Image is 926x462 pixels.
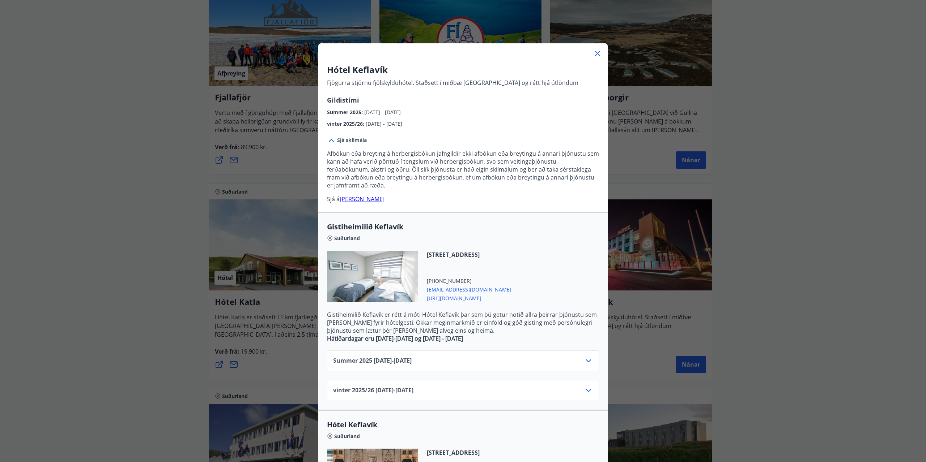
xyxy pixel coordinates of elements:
span: Suðurland [334,235,360,242]
span: [STREET_ADDRESS] [427,251,511,259]
span: [STREET_ADDRESS] [427,449,511,457]
span: [DATE] - [DATE] [364,109,401,116]
span: [DATE] - [DATE] [366,120,402,127]
h3: Hótel Keflavík [327,64,578,76]
p: Afbókun eða breyting á herbergisbókun jafngildir ekki afbókun eða breytingu á annari þjónustu sem... [327,150,599,189]
span: Gistiheimilið Keflavík [327,222,599,232]
span: [EMAIL_ADDRESS][DOMAIN_NAME] [427,285,511,293]
span: [URL][DOMAIN_NAME] [427,293,511,302]
p: Fjögurra stjörnu fjölskylduhótel. Staðsett í miðbæ [GEOGRAPHIC_DATA] og rétt hjá útlöndum [327,79,578,87]
span: [PHONE_NUMBER] [427,277,511,285]
span: Hótel Keflavík [327,420,599,430]
strong: Hátíðardagar eru [DATE]-[DATE] og [DATE] - [DATE] [327,334,463,342]
p: Sjá á [327,195,599,203]
span: Sjá skilmála [337,137,367,144]
span: vinter 2025/26 : [327,120,366,127]
a: [PERSON_NAME] [340,195,385,203]
p: Gistiheimilið Keflavík er rétt á móti Hótel Keflavík þar sem þú getur notið allra þeirrar þjónust... [327,311,599,334]
span: Suðurland [334,433,360,440]
span: vinter 2025/26 [DATE] - [DATE] [333,386,413,395]
span: Summer 2025 : [327,109,364,116]
span: Gildistími [327,96,359,104]
span: Summer 2025 [DATE] - [DATE] [333,357,412,365]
